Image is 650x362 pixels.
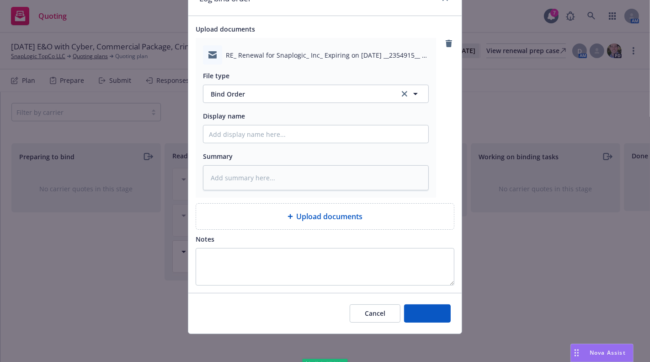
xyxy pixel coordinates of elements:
[203,85,429,103] button: Bind Orderclear selection
[211,89,390,99] span: Bind Order
[226,50,429,60] span: RE_ Renewal for Snaplogic_ Inc_ Expiring on [DATE] __2354915__ - Crime Submission to Berkley - Ne...
[203,112,245,120] span: Display name
[203,125,428,143] input: Add display name here...
[196,203,454,230] div: Upload documents
[404,304,451,323] button: Done
[570,344,634,362] button: Nova Assist
[203,152,233,161] span: Summary
[365,309,385,318] span: Cancel
[443,38,454,49] a: remove
[196,25,255,33] span: Upload documents
[203,71,229,80] span: File type
[297,211,363,222] span: Upload documents
[350,304,400,323] button: Cancel
[571,344,582,362] div: Drag to move
[399,88,410,99] a: clear selection
[196,235,214,243] span: Notes
[590,349,626,357] span: Nova Assist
